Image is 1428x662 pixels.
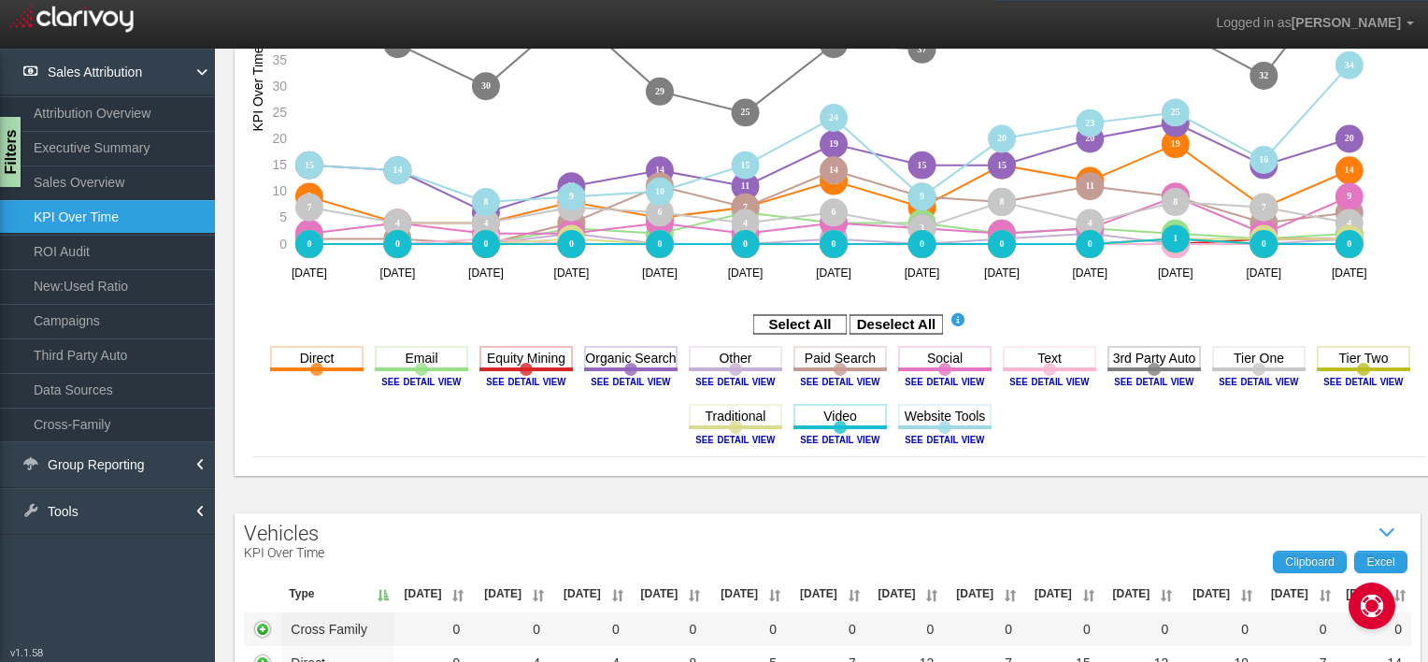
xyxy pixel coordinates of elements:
[550,575,629,612] th: Sep '24: activate to sort column ascending
[1089,238,1093,249] text: 0
[921,218,925,228] text: 4
[1261,70,1270,80] text: 32
[1336,612,1411,646] td: 0
[1175,238,1179,249] text: 0
[830,176,839,186] text: 12
[569,202,574,212] text: 7
[943,575,1021,612] th: Feb '25: activate to sort column ascending
[744,202,749,212] text: 7
[658,228,663,238] text: 2
[1216,15,1291,30] span: Logged in as
[1264,238,1268,249] text: 0
[1367,555,1395,568] span: Excel
[1264,228,1268,238] text: 2
[1354,551,1407,573] a: Excel
[395,238,400,249] text: 0
[998,160,1007,170] text: 15
[244,522,319,545] span: Vehicles
[481,80,491,91] text: 30
[1175,196,1179,207] text: 8
[656,165,665,175] text: 14
[567,180,576,191] text: 11
[250,46,265,131] text: KPI Over Time
[833,238,837,249] text: 0
[833,208,837,218] text: 6
[706,612,786,646] td: 0
[1292,15,1401,30] span: [PERSON_NAME]
[305,160,314,170] text: 15
[1248,266,1283,280] text: [DATE]
[744,228,749,238] text: 2
[307,238,312,249] text: 0
[1285,555,1335,568] span: Clipboard
[484,218,489,228] text: 4
[1089,218,1093,228] text: 4
[1160,266,1195,280] text: [DATE]
[1349,218,1353,228] text: 4
[279,237,287,252] text: 0
[744,218,749,228] text: 4
[1258,612,1336,646] td: 0
[656,186,665,196] text: 10
[469,612,550,646] td: 0
[629,612,707,646] td: 0
[919,44,928,54] text: 37
[292,266,327,280] text: [DATE]
[865,575,944,612] th: Jan '25: activate to sort column ascending
[658,218,663,228] text: 4
[272,183,287,198] text: 10
[1264,234,1268,244] text: 1
[658,208,663,218] text: 6
[279,210,287,225] text: 5
[1021,575,1100,612] th: Mar '25: activate to sort column ascending
[1087,176,1096,186] text: 12
[395,218,400,228] text: 4
[1178,575,1258,612] th: May '25: activate to sort column ascending
[1021,612,1100,646] td: 0
[1089,223,1093,233] text: 3
[833,234,837,244] text: 1
[1349,228,1353,238] text: 2
[554,266,590,280] text: [DATE]
[1261,154,1270,165] text: 16
[272,105,287,120] text: 25
[817,266,852,280] text: [DATE]
[921,202,925,212] text: 7
[569,238,574,249] text: 0
[643,266,678,280] text: [DATE]
[484,234,489,244] text: 1
[830,165,839,175] text: 14
[244,546,324,560] p: KPI Over Time
[1347,165,1356,175] text: 14
[943,612,1021,646] td: 0
[307,192,312,202] text: 9
[1100,612,1178,646] td: 0
[656,86,665,96] text: 29
[550,612,629,646] td: 0
[998,134,1007,144] text: 20
[1172,138,1181,149] text: 19
[1336,575,1411,612] th: Jul '25: activate to sort column ascending
[272,79,287,94] text: 30
[656,180,664,191] text: 11
[272,157,287,172] text: 15
[658,238,663,249] text: 0
[484,196,489,207] text: 8
[985,266,1021,280] text: [DATE]
[921,223,925,233] text: 3
[307,202,312,212] text: 7
[393,38,403,49] text: 38
[394,612,469,646] td: 0
[744,238,749,249] text: 0
[830,112,839,122] text: 24
[741,107,750,117] text: 25
[742,180,750,191] text: 11
[1374,519,1402,547] i: Show / Hide Data Table
[741,160,750,170] text: 15
[1001,228,1006,238] text: 2
[1273,551,1347,573] a: Clipboard
[569,218,574,228] text: 4
[1074,266,1109,280] text: [DATE]
[468,266,504,280] text: [DATE]
[469,575,550,612] th: Aug '24: activate to sort column ascending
